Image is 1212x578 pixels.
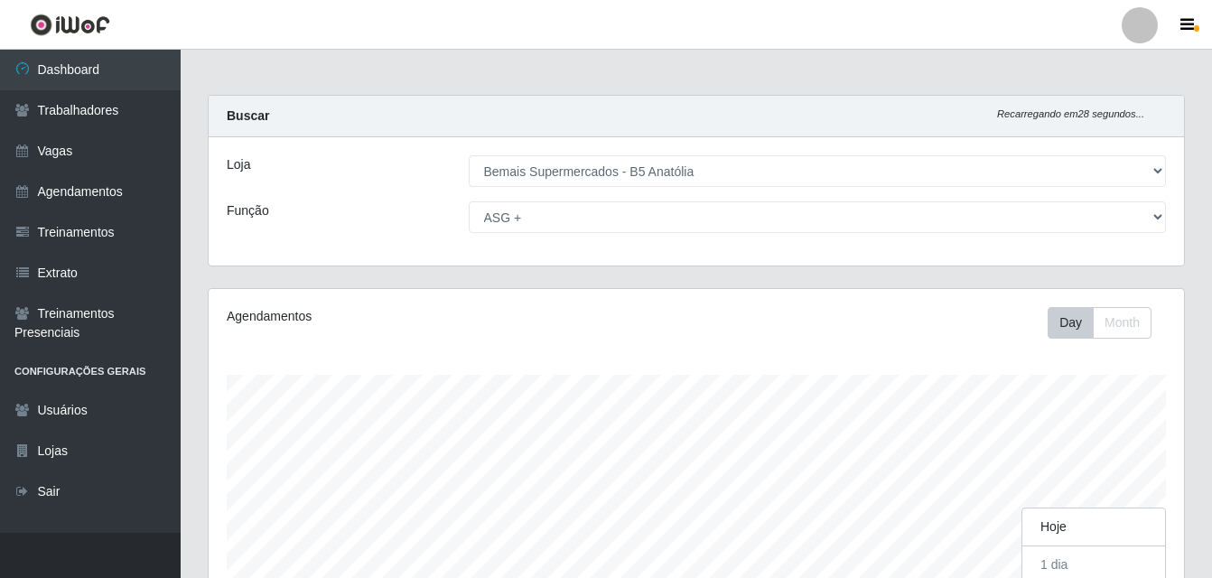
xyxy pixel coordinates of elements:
[30,14,110,36] img: CoreUI Logo
[1048,307,1151,339] div: First group
[227,108,269,123] strong: Buscar
[997,108,1144,119] i: Recarregando em 28 segundos...
[227,307,602,326] div: Agendamentos
[227,201,269,220] label: Função
[1048,307,1094,339] button: Day
[1048,307,1166,339] div: Toolbar with button groups
[227,155,250,174] label: Loja
[1093,307,1151,339] button: Month
[1022,508,1165,546] button: Hoje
